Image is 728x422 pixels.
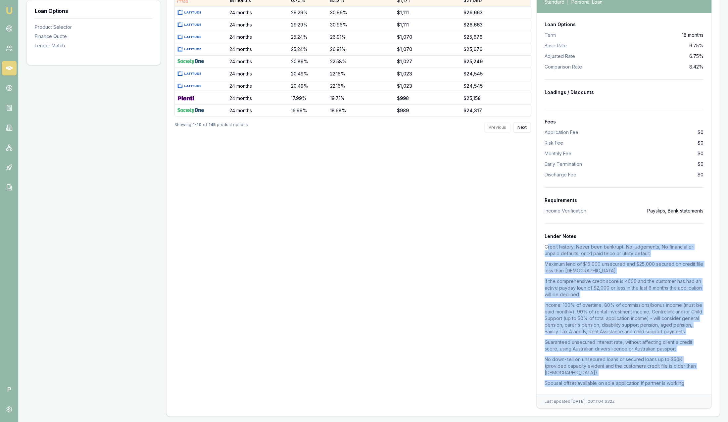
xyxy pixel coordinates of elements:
[689,64,704,70] span: 8.42%
[463,9,528,16] div: $26,663
[545,380,684,387] span: Spousal offset available on sole application if partner is working
[397,22,458,28] div: $1,111
[545,302,704,335] span: Income: 100% of overtime, 80% of commissions/bonus income (must be paid monthly), 90% of rental i...
[698,150,704,157] span: $0
[545,233,704,240] div: Lender Notes
[545,32,556,38] span: Term
[397,58,458,65] div: $1,027
[177,10,202,15] img: Latitude
[227,43,288,55] td: 24 months
[698,140,704,146] span: $0
[288,19,327,31] td: 29.29%
[227,19,288,31] td: 24 months
[545,118,704,125] div: Fees
[35,42,153,49] div: Lender Match
[177,83,202,89] img: Latitude
[397,46,458,53] div: $1,070
[545,21,704,28] div: Loan Options
[463,46,528,53] div: $25,676
[463,34,528,40] div: $25,676
[227,6,288,19] td: 24 months
[397,95,458,102] div: $998
[545,150,571,157] span: Monthly Fee
[545,244,704,257] span: Credit history: Never been bankrupt, No judgements, No financial or unpaid defaults, or >1 paid t...
[327,55,394,68] td: 22.58%
[177,59,204,64] img: Society One
[288,43,327,55] td: 25.24%
[177,22,202,27] img: Latitude
[227,68,288,80] td: 24 months
[288,80,327,92] td: 20.49%
[288,104,327,117] td: 16.99%
[209,122,216,133] strong: 145
[177,47,202,52] img: Latitude
[177,108,204,113] img: Society One
[327,6,394,19] td: 30.96%
[227,92,288,104] td: 24 months
[35,24,153,30] div: Product Selector
[689,53,704,60] span: 6.75%
[698,171,704,178] span: $0
[397,107,458,114] div: $989
[193,122,202,133] strong: 1 - 10
[288,92,327,104] td: 17.99%
[177,34,202,40] img: Latitude
[463,70,528,77] div: $24,545
[327,68,394,80] td: 22.16%
[327,19,394,31] td: 30.96%
[327,104,394,117] td: 18.68%
[327,31,394,43] td: 26.91%
[682,32,704,38] span: 18 months
[545,42,567,49] span: Base Rate
[545,208,586,214] span: Income Verification
[327,92,394,104] td: 19.71%
[545,261,704,274] span: Maximum lend of $15,000 unsecured and $25,000 secured on credit file less than [DEMOGRAPHIC_DATA]
[545,399,615,404] div: Last updated [DATE]T00:11:04.632Z
[545,356,704,376] span: No down-sell on unsecured loans or secured loans up to $50K (provided capacity evident and the cu...
[35,33,153,40] div: Finance Quote
[698,129,704,136] span: $0
[463,107,528,114] div: $24,317
[647,208,704,214] span: Payslips, Bank statements
[463,95,528,102] div: $25,158
[227,31,288,43] td: 24 months
[698,161,704,167] span: $0
[177,96,194,101] img: Plenti
[463,22,528,28] div: $26,663
[397,9,458,16] div: $1,111
[463,83,528,89] div: $24,545
[545,197,704,204] div: Requirements
[545,53,575,60] span: Adjusted Rate
[545,64,582,70] span: Comparison Rate
[545,161,582,167] span: Early Termination
[545,89,704,96] div: Loadings / Discounts
[545,278,704,298] span: If the comprehensive credit score is <600 and the customer has had an active payday loan of $2,00...
[545,339,704,352] span: Guaranteed unsecured interest rate, without affecting client's credit score, using Australian dri...
[177,71,202,76] img: Latitude
[288,6,327,19] td: 29.29%
[689,42,704,49] span: 6.75%
[2,382,17,397] span: P
[288,31,327,43] td: 25.24%
[227,55,288,68] td: 24 months
[545,129,578,136] span: Application Fee
[288,55,327,68] td: 20.89%
[513,122,531,133] button: Next
[397,34,458,40] div: $1,070
[227,104,288,117] td: 24 months
[327,43,394,55] td: 26.91%
[327,80,394,92] td: 22.16%
[397,70,458,77] div: $1,023
[35,8,153,14] h3: Loan Options
[463,58,528,65] div: $25,249
[174,122,248,133] div: Showing of product options
[5,7,13,15] img: emu-icon-u.png
[227,80,288,92] td: 24 months
[397,83,458,89] div: $1,023
[545,171,576,178] span: Discharge Fee
[288,68,327,80] td: 20.49%
[545,140,563,146] span: Risk Fee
